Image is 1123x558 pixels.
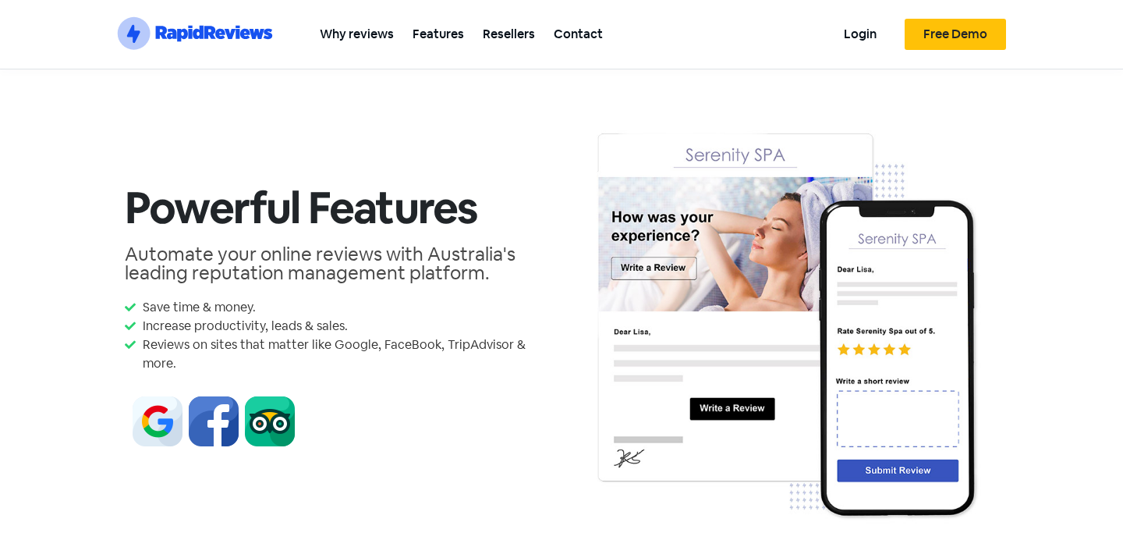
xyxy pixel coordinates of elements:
span: Free Demo [923,28,987,41]
span: Save time & money. [139,298,256,317]
span: Reviews on sites that matter like Google, FaceBook, TripAdvisor & more. [139,336,554,373]
a: Resellers [473,16,544,52]
a: Contact [544,16,612,52]
a: Why reviews [310,16,403,52]
a: Free Demo [905,19,1006,50]
a: Login [834,16,886,52]
span: Increase productivity, leads & sales. [139,317,348,336]
h1: Powerful Features [125,186,554,229]
h3: Automate your online reviews with Australia's leading reputation management platform. [125,245,554,283]
a: Features [403,16,473,52]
